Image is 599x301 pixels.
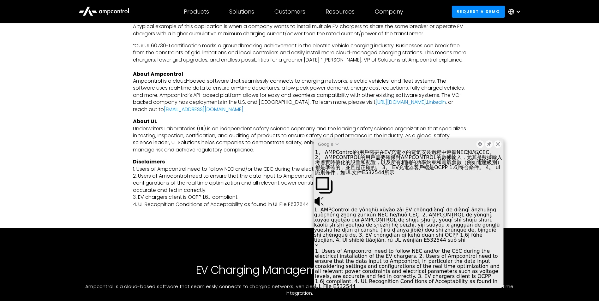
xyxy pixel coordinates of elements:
a: [EMAIL_ADDRESS][DOMAIN_NAME] [164,106,243,113]
p: “Our UL 60730-1 certification marks a groundbreaking achievement in the electric vehicle charging... [133,42,466,113]
strong: About UL ‍ [133,118,157,125]
div: Solutions [229,8,254,15]
div: Resources [326,8,355,15]
div: Customers [274,8,305,15]
p: A typical example of this application is when a company wants to install multiple EV chargers to ... [133,23,466,37]
p: Ampcontrol is a cloud-based software that seamlessly connects to charging networks, vehicles, fle... [52,283,547,296]
div: Company [375,8,403,15]
a: LinkedIn [427,98,446,106]
h2: EV Charging Management Made Simple [196,263,403,277]
a: Request a demo [452,6,505,17]
p: Underwriters Laboratories (UL) is an independent safety science copmany and the leading safety sc... [133,118,466,153]
p: 1. Users of Ampcontrol need to follow NEC and/or the CEC during the electrical installation of th... [133,158,466,208]
div: Products [184,8,209,15]
strong: Disclaimers [133,158,165,165]
strong: About Ampcontrol ‍ [133,70,183,78]
a: [URL][DOMAIN_NAME] [375,98,426,106]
